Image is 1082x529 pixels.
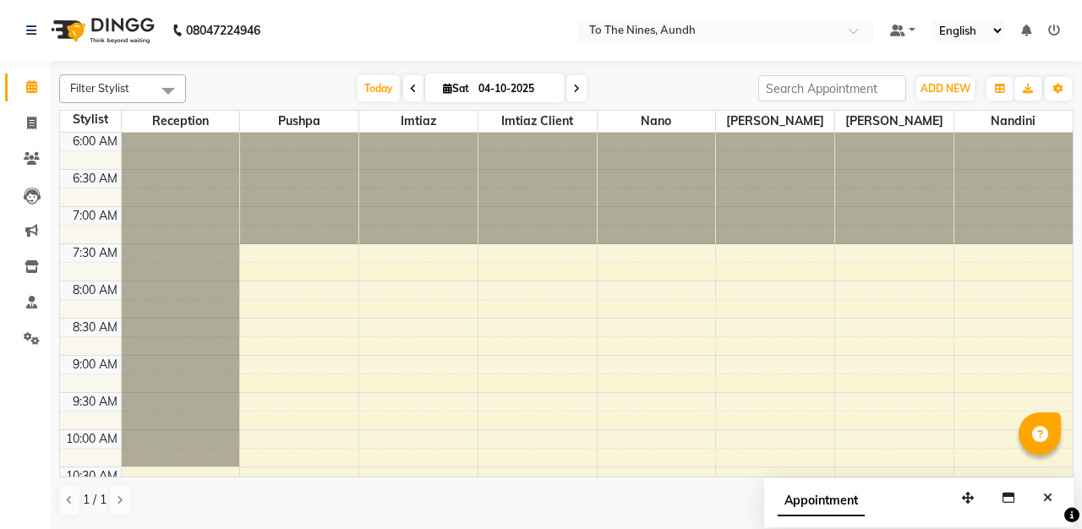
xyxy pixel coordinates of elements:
[954,111,1073,132] span: Nandini
[1036,485,1060,511] button: Close
[69,281,121,299] div: 8:00 AM
[439,82,473,95] span: Sat
[70,81,129,95] span: Filter Stylist
[240,111,358,132] span: Pushpa
[359,111,478,132] span: Imtiaz
[69,133,121,150] div: 6:00 AM
[83,491,107,509] span: 1 / 1
[758,75,906,101] input: Search Appointment
[716,111,834,132] span: [PERSON_NAME]
[473,76,558,101] input: 2025-10-04
[478,111,597,132] span: Imtiaz client
[63,467,121,485] div: 10:30 AM
[69,393,121,411] div: 9:30 AM
[43,7,159,54] img: logo
[916,77,975,101] button: ADD NEW
[69,356,121,374] div: 9:00 AM
[186,7,260,54] b: 08047224946
[921,82,970,95] span: ADD NEW
[778,486,865,516] span: Appointment
[60,111,121,128] div: Stylist
[835,111,954,132] span: [PERSON_NAME]
[122,111,240,132] span: Reception
[69,207,121,225] div: 7:00 AM
[598,111,716,132] span: Nano
[358,75,400,101] span: Today
[69,244,121,262] div: 7:30 AM
[69,170,121,188] div: 6:30 AM
[63,430,121,448] div: 10:00 AM
[69,319,121,336] div: 8:30 AM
